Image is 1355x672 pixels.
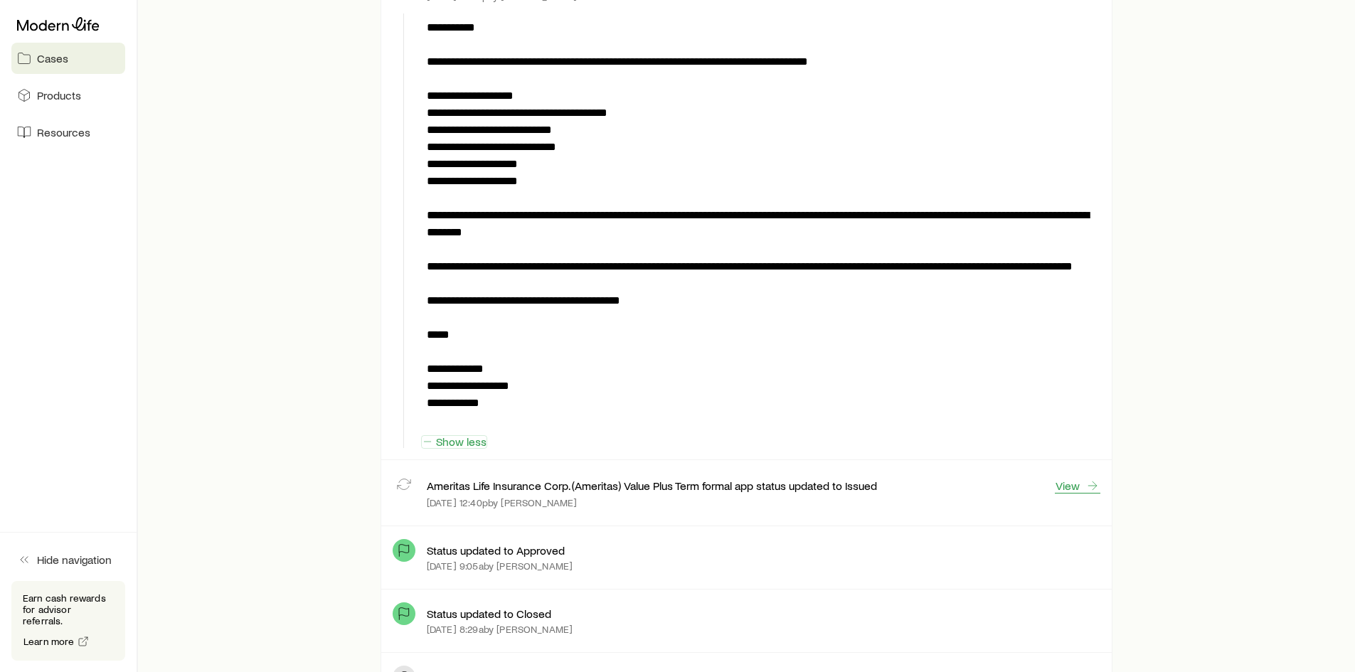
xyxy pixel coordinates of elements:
[427,624,573,635] p: [DATE] 8:29a by [PERSON_NAME]
[427,479,877,493] p: Ameritas Life Insurance Corp. (Ameritas) Value Plus Term formal app status updated to Issued
[37,88,81,102] span: Products
[11,43,125,74] a: Cases
[427,607,551,621] p: Status updated to Closed
[37,51,68,65] span: Cases
[23,636,75,646] span: Learn more
[1055,478,1100,494] a: View
[421,435,487,449] button: Show less
[11,117,125,148] a: Resources
[427,497,578,508] p: [DATE] 12:40p by [PERSON_NAME]
[11,581,125,661] div: Earn cash rewards for advisor referrals.Learn more
[37,125,90,139] span: Resources
[37,553,112,567] span: Hide navigation
[23,592,114,626] p: Earn cash rewards for advisor referrals.
[427,560,573,572] p: [DATE] 9:05a by [PERSON_NAME]
[11,80,125,111] a: Products
[11,544,125,575] button: Hide navigation
[427,543,565,558] p: Status updated to Approved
